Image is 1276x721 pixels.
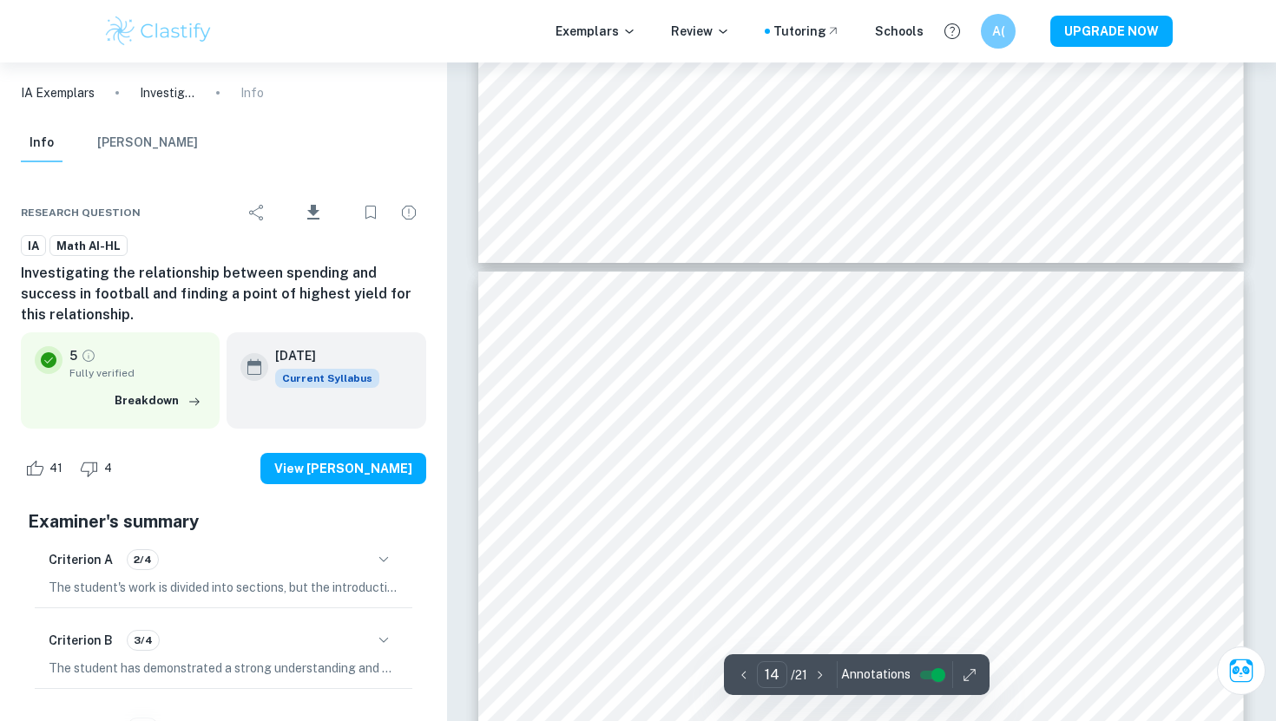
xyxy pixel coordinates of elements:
[49,550,113,569] h6: Criterion A
[49,631,113,650] h6: Criterion B
[128,552,158,567] span: 2/4
[841,665,911,684] span: Annotations
[671,22,730,41] p: Review
[275,369,379,388] span: Current Syllabus
[97,124,198,162] button: [PERSON_NAME]
[791,665,807,685] p: / 21
[128,633,159,648] span: 3/4
[240,83,264,102] p: Info
[21,235,46,257] a: IA
[76,455,122,482] div: Dislike
[21,455,72,482] div: Like
[21,124,62,162] button: Info
[260,453,426,484] button: View [PERSON_NAME]
[22,238,45,255] span: IA
[875,22,924,41] a: Schools
[40,460,72,477] span: 41
[49,235,128,257] a: Math AI-HL
[110,388,206,414] button: Breakdown
[69,365,206,381] span: Fully verified
[50,238,127,255] span: Math AI-HL
[69,346,77,365] p: 5
[937,16,967,46] button: Help and Feedback
[278,190,350,235] div: Download
[28,508,419,534] h5: Examiner's summary
[81,348,96,364] a: Grade fully verified
[981,14,1016,49] button: A(
[103,14,214,49] img: Clastify logo
[353,195,388,230] div: Bookmark
[21,263,426,325] h6: Investigating the relationship between spending and success in football and finding a point of hi...
[1217,646,1266,695] button: Ask Clai
[275,369,379,388] div: This exemplar is based on the current syllabus. Feel free to refer to it for inspiration/ideas wh...
[95,460,122,477] span: 4
[989,22,1009,41] h6: A(
[391,195,426,230] div: Report issue
[49,659,398,678] p: The student has demonstrated a strong understanding and consistent use of correct mathematical no...
[275,346,365,365] h6: [DATE]
[21,205,141,220] span: Research question
[49,578,398,597] p: The student's work is divided into sections, but the introduction is not clearly included, as the...
[21,83,95,102] a: IA Exemplars
[240,195,274,230] div: Share
[773,22,840,41] a: Tutoring
[556,22,636,41] p: Exemplars
[140,83,195,102] p: Investigating the relationship between spending and success in football and finding a point of hi...
[1050,16,1173,47] button: UPGRADE NOW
